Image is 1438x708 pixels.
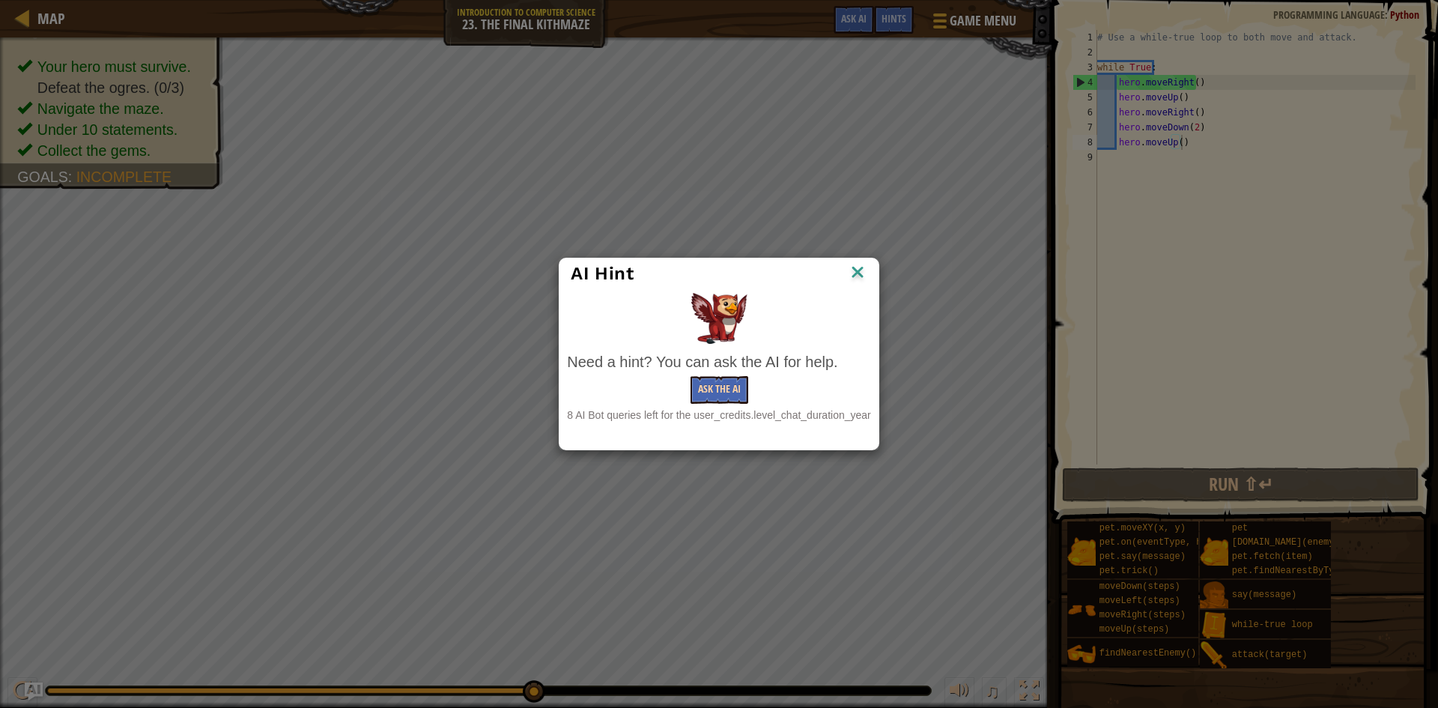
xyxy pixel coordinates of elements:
span: AI Hint [571,263,634,284]
img: AI Hint Animal [691,293,747,344]
div: Need a hint? You can ask the AI for help. [567,351,870,373]
button: Ask the AI [691,376,748,404]
div: 8 AI Bot queries left for the user_credits.level_chat_duration_year [567,408,870,423]
img: IconClose.svg [848,262,867,285]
